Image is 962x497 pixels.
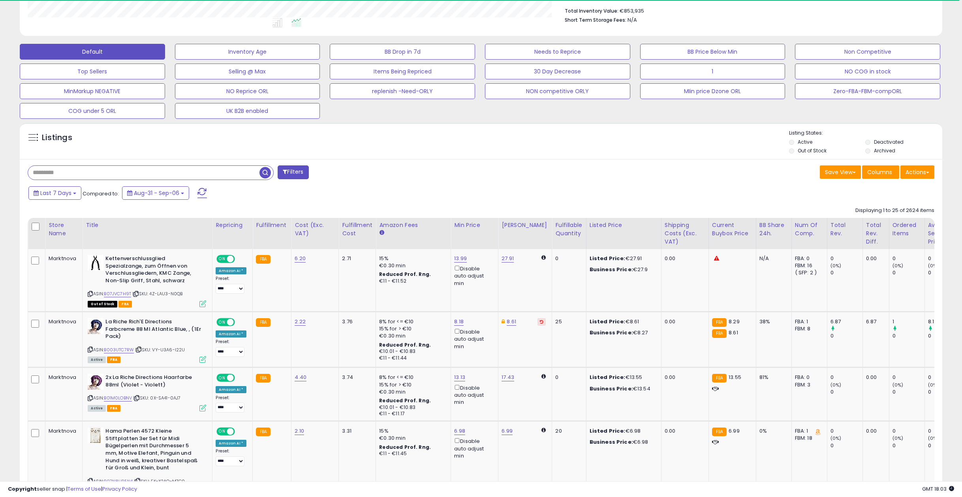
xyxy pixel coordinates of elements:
a: 4.40 [295,373,306,381]
img: 515ZoekODvL._SL40_.jpg [88,374,103,390]
div: 1 [892,318,924,325]
a: 13.99 [454,255,467,263]
a: 2.10 [295,427,304,435]
div: 0 [928,442,960,449]
div: €6.98 [590,439,655,446]
div: Disable auto adjust min [454,327,492,350]
div: Preset: [216,448,246,466]
div: 0 [928,269,960,276]
div: 81% [759,374,785,381]
div: Num of Comp. [795,221,824,238]
button: Save View [820,165,861,179]
button: UK B2B enabled [175,103,320,119]
div: 0 [830,332,862,339]
div: Marktnova [49,318,76,325]
span: 13.55 [729,373,741,381]
div: 3.74 [342,374,370,381]
a: 2.22 [295,318,306,326]
button: Columns [862,165,899,179]
div: 0 [892,332,924,339]
div: 0 [892,428,924,435]
p: Listing States: [789,129,943,137]
div: Shipping Costs (Exc. VAT) [665,221,705,246]
small: FBA [256,374,271,383]
div: €8.27 [590,329,655,336]
button: Needs to Reprice [485,44,630,60]
a: 17.43 [502,373,514,381]
b: Business Price: [590,385,633,392]
span: | SKU: 0X-SA41-0AJ7 [133,395,180,401]
div: Displaying 1 to 25 of 2624 items [855,207,934,214]
div: 0 [928,332,960,339]
div: Marktnova [49,428,76,435]
span: All listings that are currently out of stock and unavailable for purchase on Amazon [88,301,117,308]
div: 6.87 [830,318,862,325]
div: FBA: 0 [795,374,821,381]
div: 6.87 [866,318,883,325]
span: Last 7 Days [40,189,71,197]
button: NO Reprice ORL [175,83,320,99]
button: MinMarkup NEGATIVE [20,83,165,99]
label: Deactivated [874,139,904,145]
div: Store Name [49,221,79,238]
a: 8.61 [507,318,516,326]
div: 8% for <= €10 [379,374,445,381]
small: FBA [712,374,727,383]
div: 0.00 [665,374,703,381]
div: €10.01 - €10.83 [379,404,445,411]
span: FBA [107,405,120,412]
button: 1 [640,64,785,79]
div: €27.91 [590,255,655,262]
div: Amazon AI * [216,440,246,447]
span: OFF [234,319,246,326]
div: €6.98 [590,428,655,435]
span: FBA [118,301,132,308]
small: (0%) [928,263,939,269]
label: Archived [874,147,895,154]
button: NO COG in stock [795,64,940,79]
button: replenish -Need-ORLY [330,83,475,99]
b: La Riche Rich'E Directions Farbcreme 88 Ml Atlantic Blue, , (1Er Pack) [105,318,201,342]
div: 0.00 [866,428,883,435]
div: Current Buybox Price [712,221,753,238]
button: NON competitive ORLY [485,83,630,99]
div: N/A [759,255,785,262]
div: Listed Price [590,221,658,229]
h5: Listings [42,132,72,143]
div: 38% [759,318,785,325]
div: 0 [830,255,862,262]
div: Amazon AI * [216,386,246,393]
div: Fulfillment Cost [342,221,372,238]
button: BB Price Below Min [640,44,785,60]
small: FBA [712,329,727,338]
div: 0 [892,442,924,449]
div: €13.54 [590,385,655,392]
a: 27.91 [502,255,514,263]
div: ( SFP: 2 ) [795,269,821,276]
div: Avg Selling Price [928,221,957,246]
span: ON [218,256,227,263]
div: Disable auto adjust min [454,383,492,406]
div: 0 [555,374,580,381]
b: Listed Price: [590,318,626,325]
strong: Copyright [8,485,37,493]
span: OFF [234,428,246,435]
div: Marktnova [49,374,76,381]
div: €0.30 min [379,435,445,442]
div: €11 - €11.44 [379,355,445,362]
div: 0% [759,428,785,435]
div: 0 [928,255,960,262]
div: €0.30 min [379,262,445,269]
span: OFF [234,375,246,381]
small: (0%) [892,382,904,388]
a: 13.13 [454,373,465,381]
div: 8% for <= €10 [379,318,445,325]
b: Business Price: [590,438,633,446]
div: 8.18 [928,318,960,325]
span: 8.61 [729,329,738,336]
b: Reduced Prof. Rng. [379,397,431,404]
b: Reduced Prof. Rng. [379,444,431,450]
button: Actions [900,165,934,179]
button: Top Sellers [20,64,165,79]
small: FBA [256,255,271,264]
